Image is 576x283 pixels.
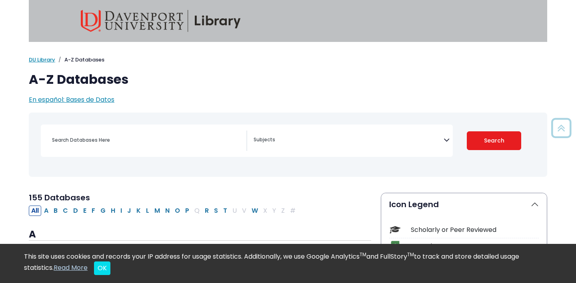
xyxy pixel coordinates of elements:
button: Filter Results H [108,206,118,216]
img: Icon e-Book [390,241,400,251]
button: Filter Results E [81,206,89,216]
span: 155 Databases [29,192,90,203]
div: This site uses cookies and records your IP address for usage statistics. Additionally, we use Goo... [24,252,552,275]
h3: A [29,229,371,241]
button: Filter Results S [212,206,220,216]
button: Filter Results B [51,206,60,216]
h1: A-Z Databases [29,72,547,87]
button: Filter Results K [134,206,143,216]
button: All [29,206,41,216]
a: En español: Bases de Datos [29,95,114,104]
button: Filter Results I [118,206,124,216]
sup: TM [360,251,366,258]
div: Scholarly or Peer Reviewed [411,225,539,235]
img: Davenport University Library [81,10,241,32]
button: Filter Results T [221,206,230,216]
button: Close [94,261,110,275]
button: Filter Results C [60,206,70,216]
nav: breadcrumb [29,56,547,64]
button: Submit for Search Results [467,131,522,150]
nav: Search filters [29,113,547,177]
button: Filter Results J [125,206,134,216]
a: Read More [54,263,88,272]
button: Filter Results L [144,206,152,216]
button: Filter Results A [42,206,51,216]
a: Back to Top [548,121,574,135]
textarea: Search [254,137,444,144]
img: Icon Scholarly or Peer Reviewed [390,224,400,235]
div: Alpha-list to filter by first letter of database name [29,206,299,215]
a: DU Library [29,56,55,63]
button: Filter Results P [183,206,192,216]
button: Icon Legend [381,193,547,216]
button: Filter Results G [98,206,108,216]
sup: TM [407,251,414,258]
button: Filter Results D [71,206,80,216]
button: Filter Results W [249,206,260,216]
div: e-Book [411,241,539,251]
button: Filter Results N [163,206,172,216]
button: Filter Results R [202,206,211,216]
input: Search database by title or keyword [47,134,246,146]
button: Filter Results M [152,206,162,216]
button: Filter Results O [172,206,182,216]
li: A-Z Databases [55,56,104,64]
button: Filter Results F [89,206,98,216]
